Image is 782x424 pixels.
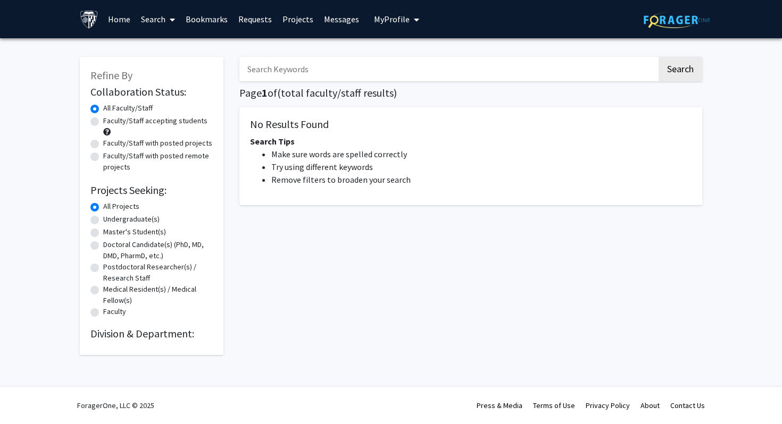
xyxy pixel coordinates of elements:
[271,160,692,173] li: Try using different keywords
[90,86,213,98] h2: Collaboration Status:
[103,226,166,238] label: Master's Student(s)
[239,57,657,81] input: Search Keywords
[103,261,213,284] label: Postdoctoral Researcher(s) / Research Staff
[477,401,522,410] a: Press & Media
[136,1,180,38] a: Search
[77,387,154,424] div: ForagerOne, LLC © 2025
[319,1,364,38] a: Messages
[103,115,207,126] label: Faculty/Staff accepting students
[103,103,153,114] label: All Faculty/Staff
[103,239,213,261] label: Doctoral Candidate(s) (PhD, MD, DMD, PharmD, etc.)
[374,14,410,24] span: My Profile
[90,69,132,82] span: Refine By
[90,184,213,197] h2: Projects Seeking:
[239,87,702,99] h1: Page of ( total faculty/staff results)
[180,1,233,38] a: Bookmarks
[103,214,160,225] label: Undergraduate(s)
[103,306,126,317] label: Faculty
[586,401,630,410] a: Privacy Policy
[103,1,136,38] a: Home
[239,216,702,240] nav: Page navigation
[659,57,702,81] button: Search
[103,138,212,149] label: Faculty/Staff with posted projects
[670,401,705,410] a: Contact Us
[103,150,213,173] label: Faculty/Staff with posted remote projects
[90,327,213,340] h2: Division & Department:
[103,284,213,306] label: Medical Resident(s) / Medical Fellow(s)
[103,201,139,212] label: All Projects
[250,136,295,147] span: Search Tips
[262,86,268,99] span: 1
[80,10,98,29] img: Johns Hopkins University Logo
[233,1,277,38] a: Requests
[277,1,319,38] a: Projects
[271,173,692,186] li: Remove filters to broaden your search
[640,401,660,410] a: About
[250,118,692,131] h5: No Results Found
[644,12,710,28] img: ForagerOne Logo
[8,376,45,416] iframe: Chat
[533,401,575,410] a: Terms of Use
[271,148,692,160] li: Make sure words are spelled correctly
